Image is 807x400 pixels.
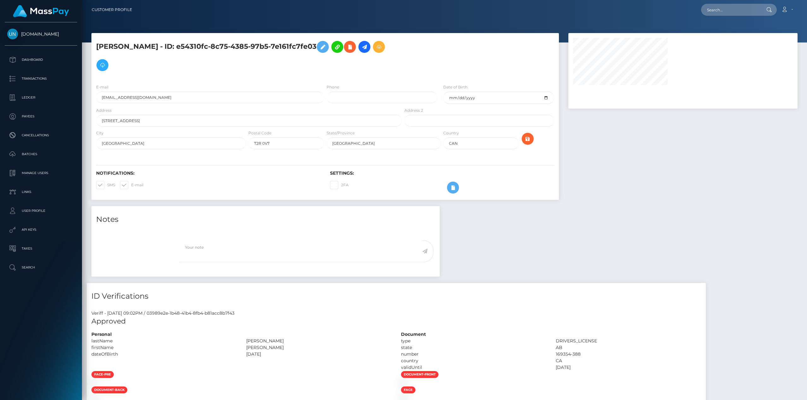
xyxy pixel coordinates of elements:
p: Cancellations [7,131,75,140]
p: Links [7,187,75,197]
p: Dashboard [7,55,75,65]
a: Links [5,184,77,200]
div: DRIVERS_LICENSE [551,338,706,344]
span: document-back [91,386,127,393]
p: Manage Users [7,168,75,178]
label: Phone [327,84,339,90]
a: Cancellations [5,127,77,143]
a: Manage Users [5,165,77,181]
p: Taxes [7,244,75,253]
a: API Keys [5,222,77,238]
label: SMS [96,181,115,189]
img: 556c9cb1-5b3b-467e-b0a0-9001af6693d5 [91,380,96,386]
div: state [396,344,551,351]
div: CA [551,358,706,364]
label: E-mail [96,84,108,90]
p: Batches [7,149,75,159]
input: Search... [701,4,760,16]
div: firstName [87,344,241,351]
a: Payees [5,109,77,124]
a: Taxes [5,241,77,256]
div: [DATE] [551,364,706,371]
a: Batches [5,146,77,162]
img: 1b0670d6-8cfc-49a2-988f-d18b70fb3d38 [401,380,406,386]
strong: Document [401,331,426,337]
div: AB [551,344,706,351]
a: Transactions [5,71,77,87]
h5: [PERSON_NAME] - ID: e54310fc-8c75-4385-97b5-7e161fc7fe03 [96,38,398,74]
h5: Approved [91,317,701,326]
p: Search [7,263,75,272]
label: Address 2 [404,108,423,113]
div: Veriff - [DATE] 09:02PM / 03989e2e-1b48-41b4-8fb4-b81acc8b7f43 [87,310,706,317]
h6: Settings: [330,171,554,176]
span: document-front [401,371,438,378]
h4: ID Verifications [91,291,701,302]
span: face [401,386,415,393]
p: User Profile [7,206,75,216]
label: State/Province [327,130,355,136]
label: Postal Code [248,130,271,136]
div: number [396,351,551,358]
a: Dashboard [5,52,77,68]
label: Country [443,130,459,136]
div: [DATE] [241,351,396,358]
a: User Profile [5,203,77,219]
div: country [396,358,551,364]
label: Date of Birth [443,84,467,90]
h4: Notes [96,214,435,225]
label: Address [96,108,112,113]
label: City [96,130,104,136]
p: Transactions [7,74,75,83]
div: [PERSON_NAME] [241,344,396,351]
div: [PERSON_NAME] [241,338,396,344]
p: Payees [7,112,75,121]
h6: Notifications: [96,171,321,176]
img: Unlockt.me [7,29,18,39]
a: Customer Profile [92,3,132,16]
div: 169354-388 [551,351,706,358]
label: 2FA [330,181,349,189]
p: API Keys [7,225,75,234]
strong: Personal [91,331,112,337]
a: Ledger [5,90,77,105]
label: E-mail [120,181,143,189]
span: [DOMAIN_NAME] [5,31,77,37]
span: face-pre [91,371,114,378]
a: Search [5,260,77,275]
div: dateOfBirth [87,351,241,358]
div: type [396,338,551,344]
a: Initiate Payout [358,41,370,53]
img: MassPay Logo [13,5,69,17]
div: validUntil [396,364,551,371]
div: lastName [87,338,241,344]
p: Ledger [7,93,75,102]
